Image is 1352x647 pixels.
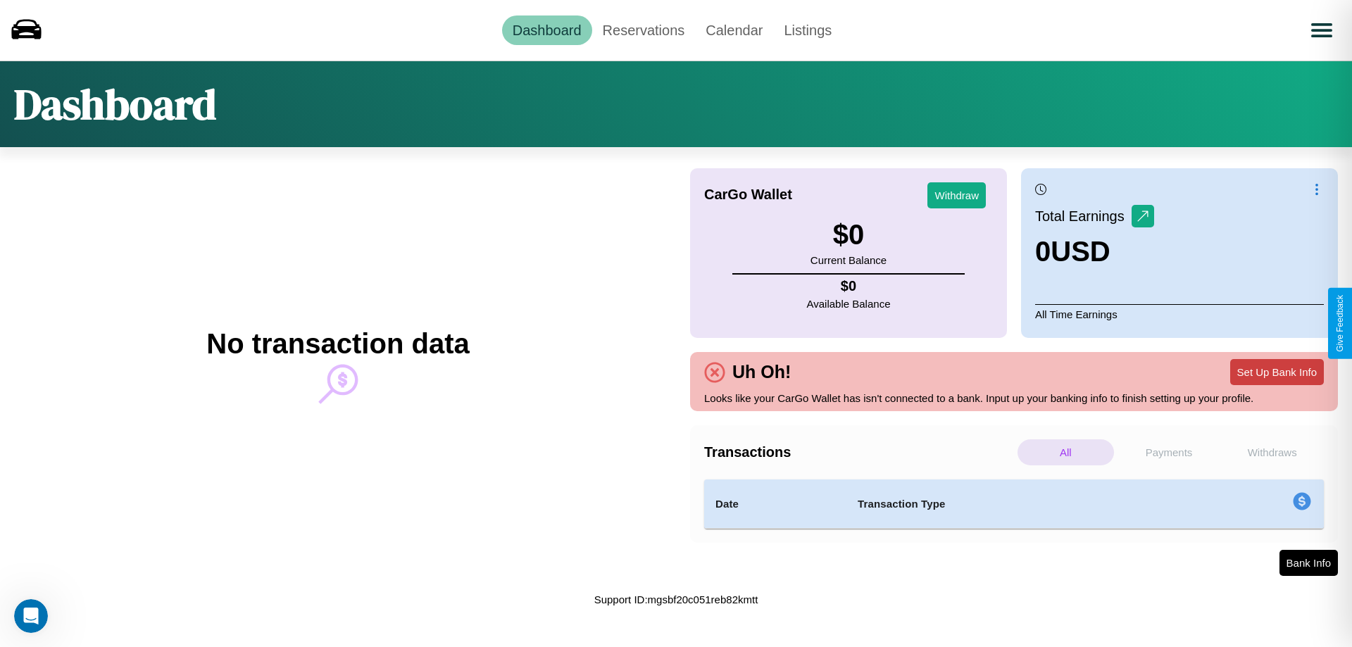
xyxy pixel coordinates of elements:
[1018,439,1114,465] p: All
[704,187,792,203] h4: CarGo Wallet
[858,496,1177,513] h4: Transaction Type
[592,15,696,45] a: Reservations
[704,479,1324,529] table: simple table
[725,362,798,382] h4: Uh Oh!
[807,294,891,313] p: Available Balance
[1035,236,1154,268] h3: 0 USD
[14,599,48,633] iframe: Intercom live chat
[927,182,986,208] button: Withdraw
[715,496,835,513] h4: Date
[695,15,773,45] a: Calendar
[704,389,1324,408] p: Looks like your CarGo Wallet has isn't connected to a bank. Input up your banking info to finish ...
[807,278,891,294] h4: $ 0
[810,219,887,251] h3: $ 0
[1121,439,1218,465] p: Payments
[1279,550,1338,576] button: Bank Info
[1335,295,1345,352] div: Give Feedback
[502,15,592,45] a: Dashboard
[1224,439,1320,465] p: Withdraws
[704,444,1014,460] h4: Transactions
[594,590,758,609] p: Support ID: mgsbf20c051reb82kmtt
[1230,359,1324,385] button: Set Up Bank Info
[14,75,216,133] h1: Dashboard
[206,328,469,360] h2: No transaction data
[1035,203,1132,229] p: Total Earnings
[773,15,842,45] a: Listings
[810,251,887,270] p: Current Balance
[1302,11,1341,50] button: Open menu
[1035,304,1324,324] p: All Time Earnings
